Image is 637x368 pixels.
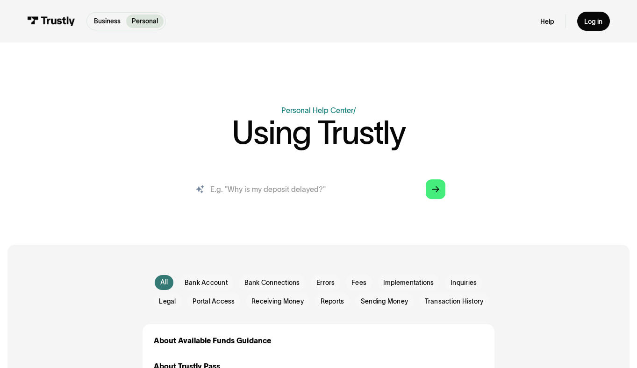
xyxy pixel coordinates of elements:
h1: Using Trustly [232,116,405,149]
input: search [184,174,452,204]
div: All [160,278,168,287]
span: Transaction History [425,297,484,306]
a: Help [540,17,554,26]
span: Sending Money [361,297,408,306]
a: Business [88,14,126,28]
span: Implementations [383,278,434,288]
a: Personal Help Center [281,106,353,114]
span: Receiving Money [251,297,304,306]
form: Email Form [143,274,494,309]
span: Fees [351,278,366,288]
span: Inquiries [451,278,477,288]
a: Personal [126,14,164,28]
span: Errors [316,278,335,288]
span: Bank Account [185,278,228,288]
span: Reports [321,297,344,306]
div: / [353,106,356,114]
p: Business [94,16,121,26]
div: Log in [584,17,602,26]
a: About Available Funds Guidance [154,335,271,347]
a: All [155,275,174,290]
span: Legal [159,297,176,306]
span: Portal Access [193,297,235,306]
p: Personal [132,16,158,26]
form: Search [184,174,452,204]
span: Bank Connections [244,278,300,288]
a: Log in [577,12,610,31]
img: Trustly Logo [27,16,75,27]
